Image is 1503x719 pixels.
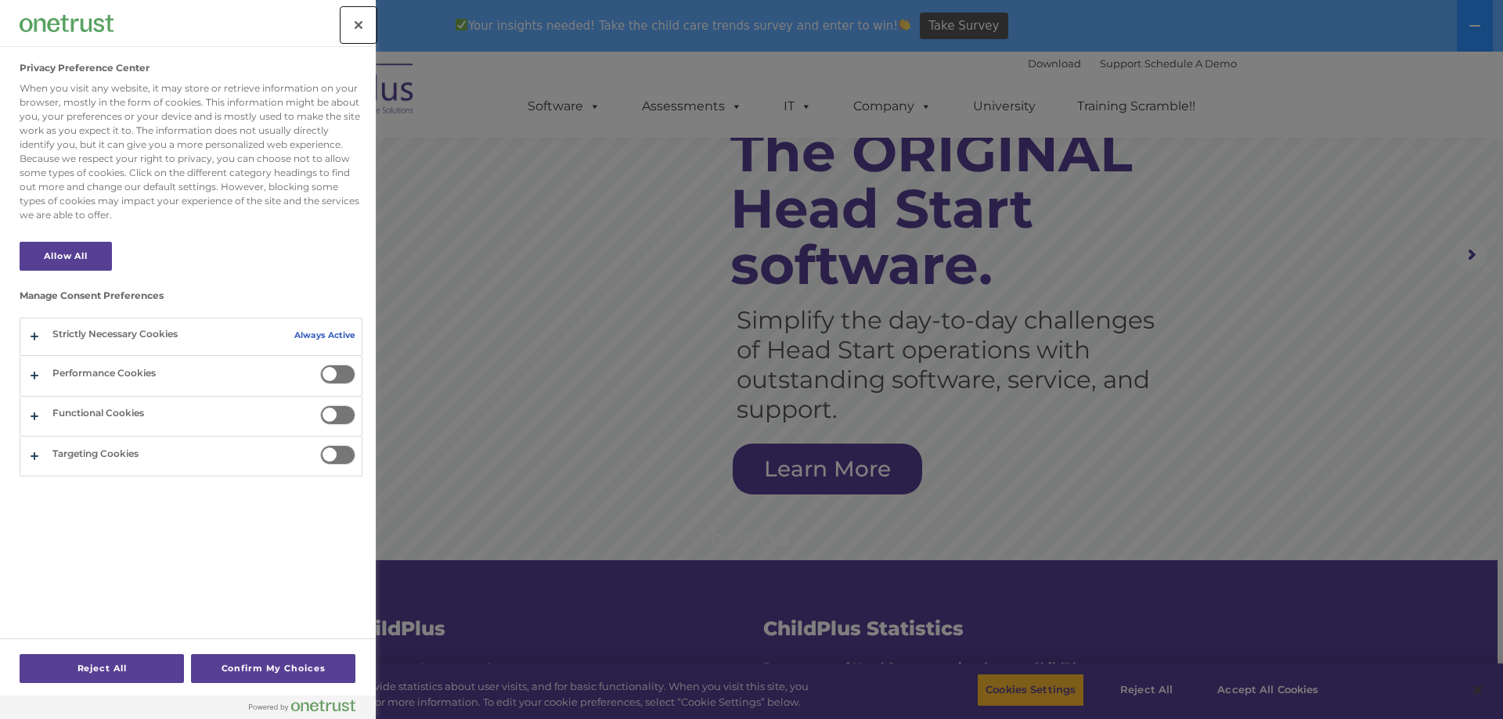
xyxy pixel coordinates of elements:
[20,242,112,271] button: Allow All
[249,699,355,712] img: Powered by OneTrust Opens in a new Tab
[20,63,150,74] h2: Privacy Preference Center
[20,654,184,683] button: Reject All
[20,8,114,39] div: Company Logo
[249,699,368,719] a: Powered by OneTrust Opens in a new Tab
[20,15,114,31] img: Company Logo
[191,654,355,683] button: Confirm My Choices
[341,8,376,42] button: Close
[20,290,362,309] h3: Manage Consent Preferences
[20,81,362,222] div: When you visit any website, it may store or retrieve information on your browser, mostly in the f...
